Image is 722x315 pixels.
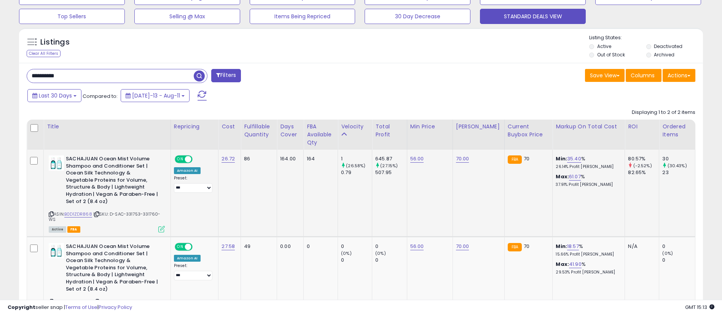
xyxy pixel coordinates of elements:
[307,243,332,250] div: 0
[40,37,70,48] h5: Listings
[65,304,97,311] a: Terms of Use
[39,92,72,99] span: Last 30 Days
[174,255,201,262] div: Amazon AI
[175,156,185,163] span: ON
[380,163,398,169] small: (27.15%)
[662,250,673,256] small: (0%)
[47,123,167,131] div: Title
[626,69,661,82] button: Columns
[66,243,158,294] b: SACHAJUAN Ocean Mist Volume Shampoo and Conditioner Set | Ocean Silk Technology & Vegetable Prote...
[508,243,522,251] small: FBA
[456,243,469,250] a: 70.00
[508,155,522,164] small: FBA
[174,167,201,174] div: Amazon AI
[662,169,695,176] div: 23
[83,93,118,100] span: Compared to:
[585,69,625,82] button: Save View
[410,243,424,250] a: 56.00
[632,109,695,116] div: Displaying 1 to 2 of 2 items
[244,123,274,139] div: Fulfillable Quantity
[67,226,80,233] span: FBA
[222,243,235,250] a: 27.58
[556,252,619,257] p: 15.66% Profit [PERSON_NAME]
[633,163,652,169] small: (-2.52%)
[375,155,407,162] div: 645.87
[597,43,611,50] label: Active
[49,155,64,171] img: 41GbEMHJxnL._SL40_.jpg
[99,304,132,311] a: Privacy Policy
[64,211,92,217] a: B0D1ZDR868
[508,123,550,139] div: Current Buybox Price
[685,304,714,311] span: 2025-09-11 15:13 GMT
[556,270,619,275] p: 29.53% Profit [PERSON_NAME]
[375,250,386,256] small: (0%)
[174,263,213,280] div: Preset:
[280,155,298,162] div: 164.00
[27,89,81,102] button: Last 30 Days
[27,50,61,57] div: Clear All Filters
[341,250,352,256] small: (0%)
[250,9,355,24] button: Items Being Repriced
[556,173,569,180] b: Max:
[662,155,695,162] div: 30
[211,69,241,82] button: Filters
[567,243,579,250] a: 18.57
[556,243,567,250] b: Min:
[668,163,687,169] small: (30.43%)
[662,123,692,139] div: Ordered Items
[346,163,365,169] small: (26.58%)
[191,244,204,250] span: OFF
[556,182,619,187] p: 37.91% Profit [PERSON_NAME]
[365,9,470,24] button: 30 Day Decrease
[556,261,619,275] div: %
[375,243,407,250] div: 0
[456,155,469,163] a: 70.00
[556,261,569,268] b: Max:
[307,155,332,162] div: 164
[628,243,653,250] div: N/A
[222,155,235,163] a: 26.72
[375,257,407,264] div: 0
[49,155,165,232] div: ASIN:
[410,123,449,131] div: Min Price
[121,89,190,102] button: [DATE]-13 - Aug-11
[307,123,335,147] div: FBA Available Qty
[628,123,656,131] div: ROI
[553,120,625,150] th: The percentage added to the cost of goods (COGS) that forms the calculator for Min & Max prices.
[222,123,237,131] div: Cost
[375,123,404,139] div: Total Profit
[567,155,581,163] a: 35.40
[8,304,35,311] strong: Copyright
[341,123,369,131] div: Velocity
[174,123,215,131] div: Repricing
[132,92,180,99] span: [DATE]-13 - Aug-11
[662,257,695,264] div: 0
[280,243,298,250] div: 0.00
[556,123,622,131] div: Markup on Total Cost
[663,69,695,82] button: Actions
[341,155,372,162] div: 1
[556,243,619,257] div: %
[662,243,695,250] div: 0
[375,169,407,176] div: 507.95
[569,261,582,268] a: 41.90
[410,155,424,163] a: 56.00
[631,72,655,79] span: Columns
[175,244,185,250] span: ON
[244,155,271,162] div: 86
[628,169,659,176] div: 82.65%
[556,173,619,187] div: %
[654,43,682,50] label: Deactivated
[49,243,64,258] img: 41GbEMHJxnL._SL40_.jpg
[556,155,619,169] div: %
[244,243,271,250] div: 49
[456,123,501,131] div: [PERSON_NAME]
[654,51,674,58] label: Archived
[556,155,567,162] b: Min:
[8,304,132,311] div: seller snap | |
[134,9,240,24] button: Selling @ Max
[597,51,625,58] label: Out of Stock
[341,257,372,264] div: 0
[66,155,158,207] b: SACHAJUAN Ocean Mist Volume Shampoo and Conditioner Set | Ocean Silk Technology & Vegetable Prote...
[524,155,529,162] span: 70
